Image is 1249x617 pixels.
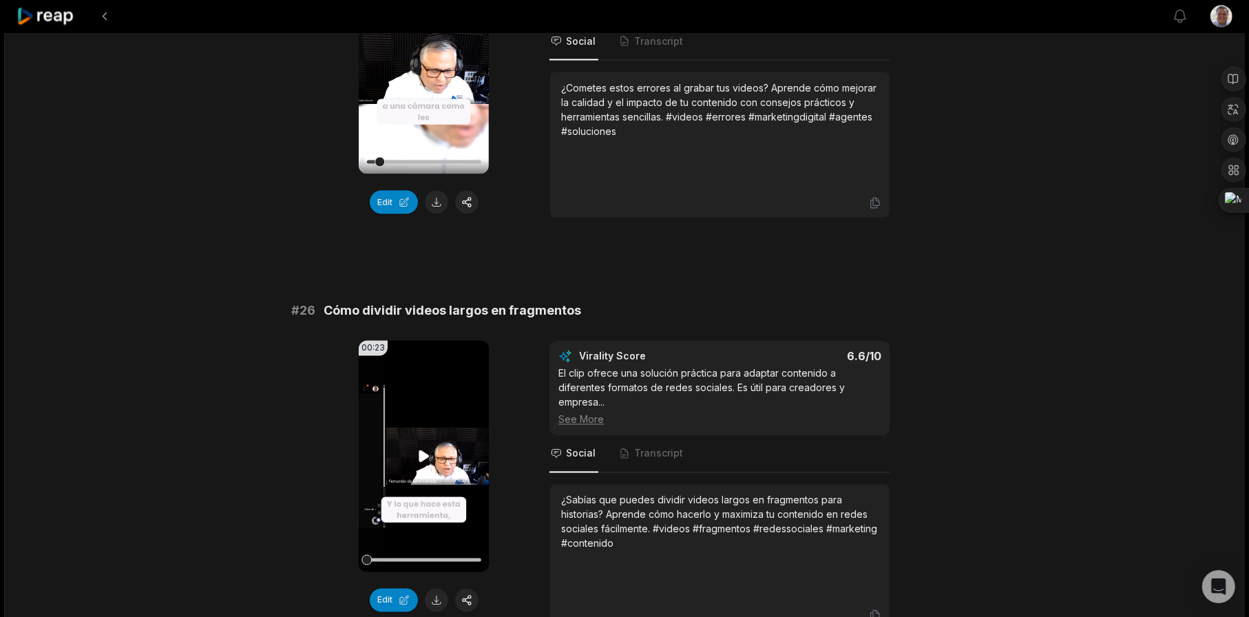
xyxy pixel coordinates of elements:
div: 6.6 /10 [734,350,882,364]
div: Open Intercom Messenger [1202,570,1235,603]
span: # 26 [291,301,315,320]
span: Social [566,34,596,48]
span: Social [566,447,596,461]
div: ¿Sabías que puedes dividir videos largos en fragmentos para historias? Aprende cómo hacerlo y max... [561,493,879,551]
video: Your browser does not support mp4 format. [359,341,489,572]
nav: Tabs [549,436,890,473]
div: ¿Cometes estos errores al grabar tus videos? Aprende cómo mejorar la calidad y el impacto de tu c... [561,81,879,138]
nav: Tabs [549,23,890,61]
span: Transcript [634,34,683,48]
span: Transcript [634,447,683,461]
button: Edit [370,191,418,214]
div: El clip ofrece una solución práctica para adaptar contenido a diferentes formatos de redes social... [558,366,881,427]
div: Virality Score [579,350,727,364]
span: Cómo dividir videos largos en fragmentos [324,301,581,320]
button: Edit [370,589,418,612]
div: See More [558,412,881,427]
